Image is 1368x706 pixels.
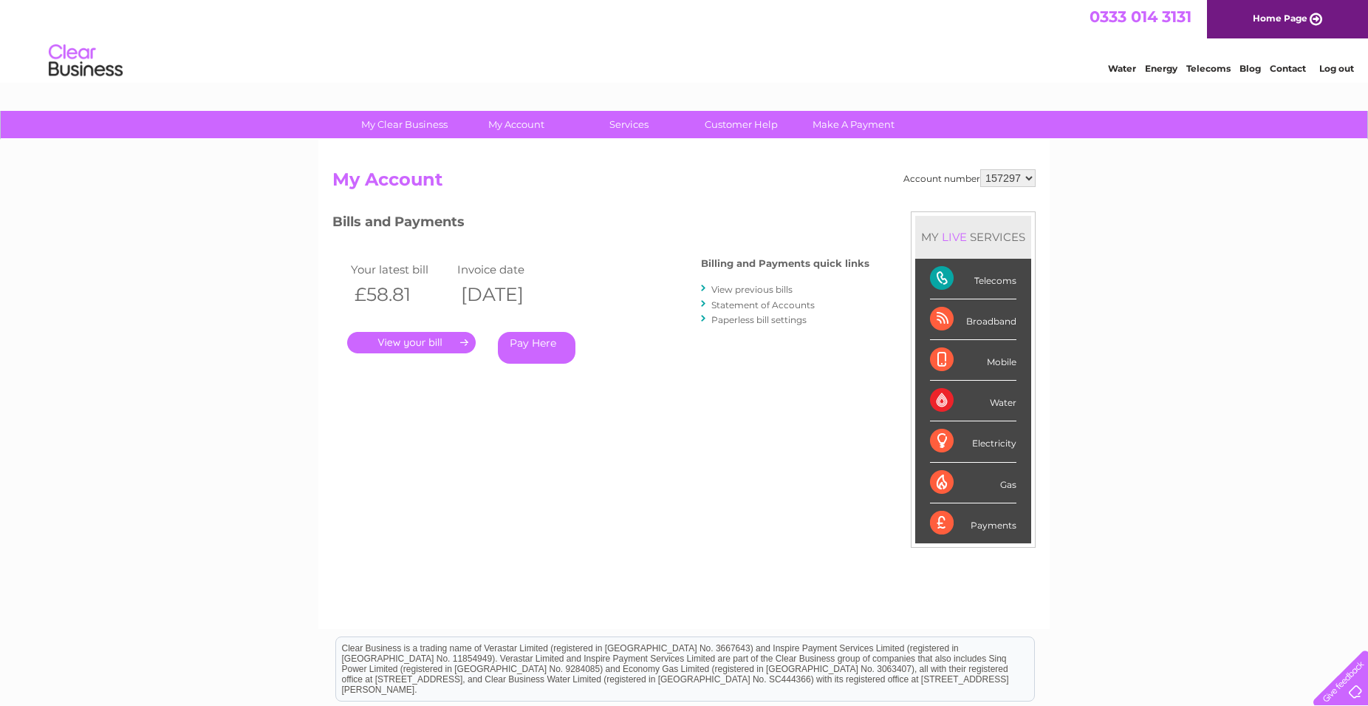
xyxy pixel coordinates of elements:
[498,332,575,364] a: Pay Here
[930,381,1016,421] div: Water
[930,340,1016,381] div: Mobile
[568,111,690,138] a: Services
[347,332,476,353] a: .
[454,259,560,279] td: Invoice date
[347,279,454,310] th: £58.81
[903,169,1036,187] div: Account number
[930,299,1016,340] div: Broadband
[711,284,793,295] a: View previous bills
[456,111,578,138] a: My Account
[1319,63,1354,74] a: Log out
[701,258,869,269] h4: Billing and Payments quick links
[930,463,1016,503] div: Gas
[1239,63,1261,74] a: Blog
[336,8,1034,72] div: Clear Business is a trading name of Verastar Limited (registered in [GEOGRAPHIC_DATA] No. 3667643...
[930,503,1016,543] div: Payments
[711,299,815,310] a: Statement of Accounts
[930,421,1016,462] div: Electricity
[793,111,914,138] a: Make A Payment
[1145,63,1177,74] a: Energy
[680,111,802,138] a: Customer Help
[1090,7,1191,26] a: 0333 014 3131
[343,111,465,138] a: My Clear Business
[332,169,1036,197] h2: My Account
[939,230,970,244] div: LIVE
[1186,63,1231,74] a: Telecoms
[332,211,869,237] h3: Bills and Payments
[711,314,807,325] a: Paperless bill settings
[930,259,1016,299] div: Telecoms
[347,259,454,279] td: Your latest bill
[48,38,123,84] img: logo.png
[1270,63,1306,74] a: Contact
[915,216,1031,258] div: MY SERVICES
[1108,63,1136,74] a: Water
[454,279,560,310] th: [DATE]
